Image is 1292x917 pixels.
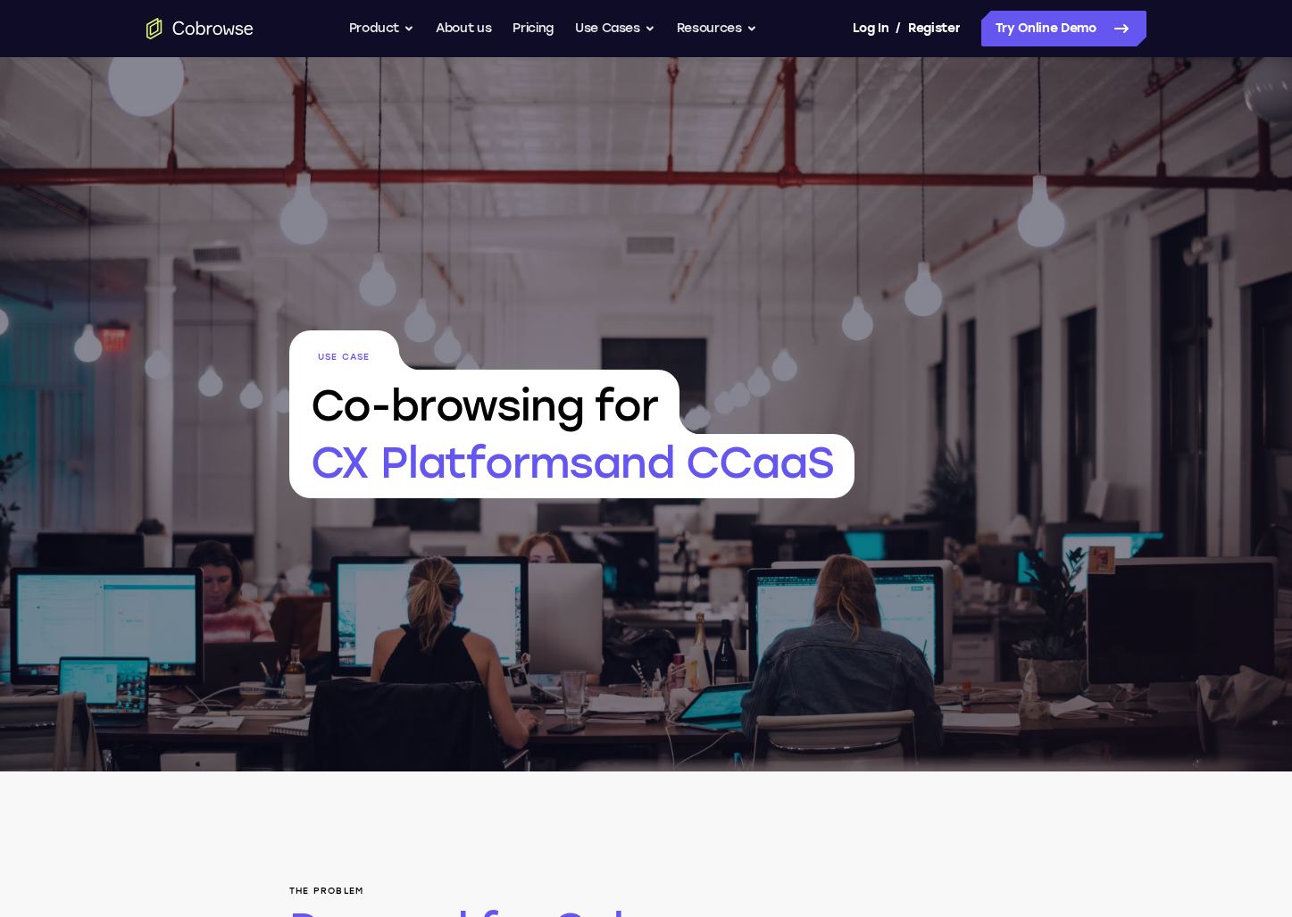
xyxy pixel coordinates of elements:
span: CX Platforms [289,434,855,498]
button: Product [349,11,415,46]
span: The problem [289,886,1004,896]
a: Register [908,11,960,46]
button: Resources [677,11,757,46]
span: Use Case [289,330,399,370]
a: Go to the home page [146,18,254,39]
span: Co-browsing for [289,370,679,434]
button: Use Cases [575,11,655,46]
span: / [896,18,901,39]
a: Try Online Demo [981,11,1146,46]
a: Log In [853,11,888,46]
a: About us [436,11,491,46]
span: and CCaaS [593,437,833,488]
a: Pricing [513,11,554,46]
